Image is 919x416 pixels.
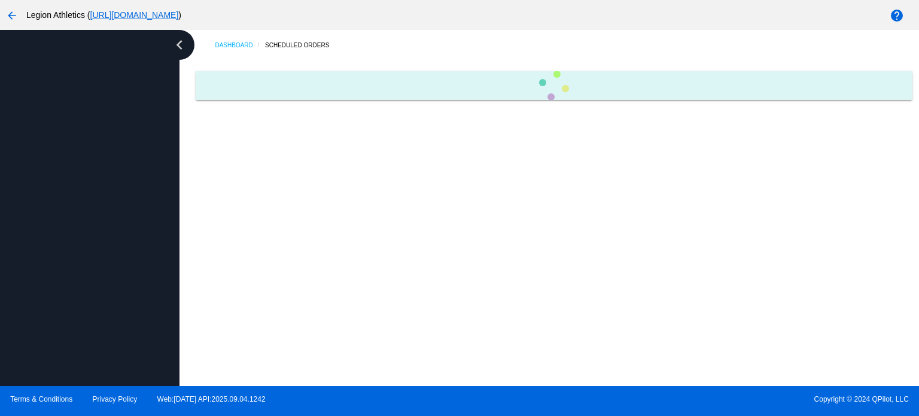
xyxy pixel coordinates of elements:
mat-icon: arrow_back [5,8,19,23]
a: [URL][DOMAIN_NAME] [90,10,179,20]
a: Terms & Conditions [10,395,72,403]
a: Web:[DATE] API:2025.09.04.1242 [157,395,266,403]
a: Dashboard [215,36,265,54]
span: Copyright © 2024 QPilot, LLC [470,395,909,403]
i: chevron_left [170,35,189,54]
span: Legion Athletics ( ) [26,10,181,20]
a: Privacy Policy [93,395,138,403]
a: Scheduled Orders [265,36,340,54]
mat-icon: help [890,8,904,23]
